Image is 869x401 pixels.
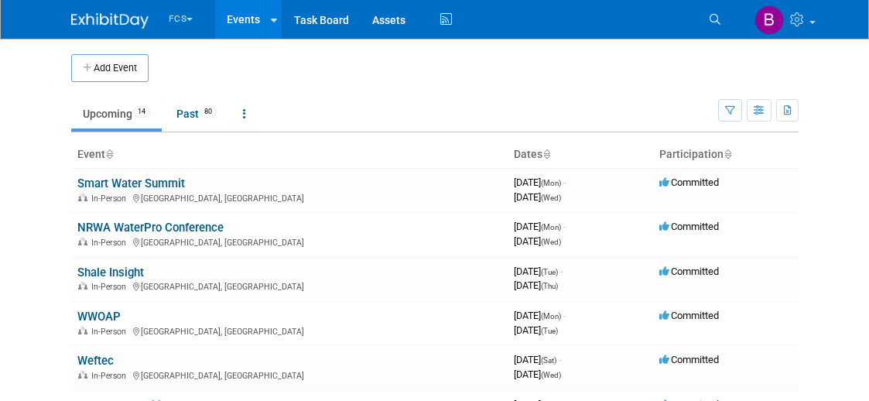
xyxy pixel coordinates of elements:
span: (Wed) [541,371,561,379]
span: - [563,221,566,232]
th: Dates [508,142,653,168]
img: In-Person Event [78,238,87,245]
div: [GEOGRAPHIC_DATA], [GEOGRAPHIC_DATA] [77,324,501,337]
span: In-Person [91,327,131,337]
a: Shale Insight [77,266,144,279]
span: [DATE] [514,221,566,232]
button: Add Event [71,54,149,82]
th: Participation [653,142,799,168]
div: [GEOGRAPHIC_DATA], [GEOGRAPHIC_DATA] [77,368,501,381]
img: In-Person Event [78,371,87,379]
span: In-Person [91,194,131,204]
span: - [560,266,563,277]
span: 14 [133,106,150,118]
a: Weftec [77,354,114,368]
a: Sort by Event Name [105,148,113,160]
a: Past80 [165,99,228,129]
span: 80 [200,106,217,118]
span: [DATE] [514,310,566,321]
span: (Thu) [541,282,558,290]
img: Barb DeWyer [754,5,784,35]
span: (Mon) [541,223,561,231]
a: NRWA WaterPro Conference [77,221,224,235]
th: Event [71,142,508,168]
span: Committed [659,310,719,321]
span: [DATE] [514,177,566,188]
span: In-Person [91,238,131,248]
span: (Tue) [541,327,558,335]
span: Committed [659,266,719,277]
span: [DATE] [514,191,561,203]
span: (Wed) [541,194,561,202]
span: [DATE] [514,235,561,247]
img: ExhibitDay [71,13,149,29]
span: (Sat) [541,356,556,365]
span: Committed [659,221,719,232]
div: [GEOGRAPHIC_DATA], [GEOGRAPHIC_DATA] [77,279,501,292]
div: [GEOGRAPHIC_DATA], [GEOGRAPHIC_DATA] [77,235,501,248]
img: In-Person Event [78,282,87,290]
span: [DATE] [514,266,563,277]
span: In-Person [91,282,131,292]
span: (Wed) [541,238,561,246]
span: - [563,310,566,321]
span: - [563,177,566,188]
span: [DATE] [514,354,561,365]
a: WWOAP [77,310,121,324]
span: In-Person [91,371,131,381]
a: Sort by Start Date [542,148,550,160]
span: Committed [659,177,719,188]
span: (Mon) [541,179,561,187]
span: [DATE] [514,324,558,336]
span: Committed [659,354,719,365]
a: Upcoming14 [71,99,162,129]
a: Smart Water Summit [77,177,185,190]
a: Sort by Participation Type [724,148,731,160]
span: - [559,354,561,365]
img: In-Person Event [78,327,87,334]
div: [GEOGRAPHIC_DATA], [GEOGRAPHIC_DATA] [77,191,501,204]
span: (Mon) [541,312,561,320]
span: (Tue) [541,268,558,276]
img: In-Person Event [78,194,87,201]
span: [DATE] [514,279,558,291]
span: [DATE] [514,368,561,380]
